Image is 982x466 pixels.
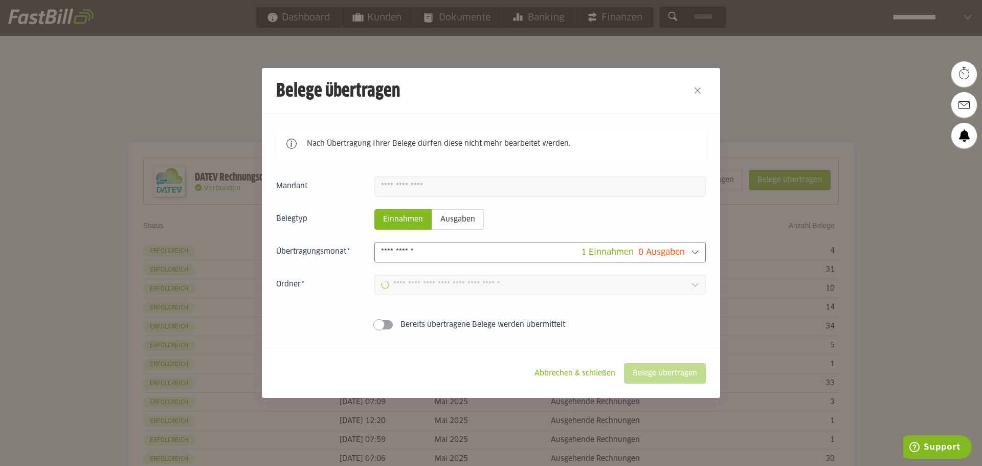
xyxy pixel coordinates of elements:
sl-switch: Bereits übertragene Belege werden übermittelt [276,320,706,330]
sl-radio-button: Ausgaben [432,209,484,230]
iframe: Öffnet ein Widget, in dem Sie weitere Informationen finden [903,435,972,461]
span: 1 Einnahmen [581,248,634,256]
sl-button: Belege übertragen [624,363,706,384]
span: 0 Ausgaben [638,248,685,256]
sl-radio-button: Einnahmen [374,209,432,230]
sl-button: Abbrechen & schließen [526,363,624,384]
